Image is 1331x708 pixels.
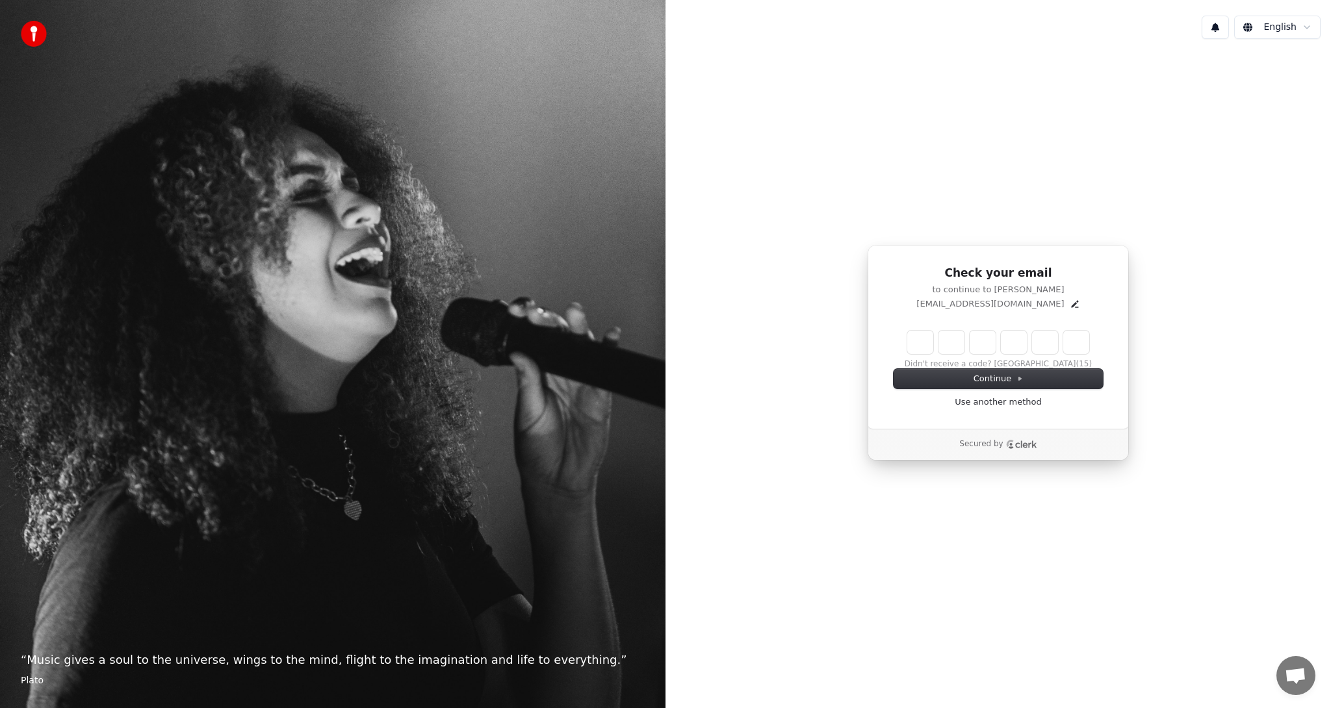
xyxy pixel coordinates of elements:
a: Clerk logo [1006,440,1037,449]
a: Use another method [955,396,1042,408]
p: [EMAIL_ADDRESS][DOMAIN_NAME] [916,298,1064,310]
div: 开放式聊天 [1276,656,1315,695]
button: Edit [1070,299,1080,309]
footer: Plato [21,674,645,687]
p: to continue to [PERSON_NAME] [894,284,1103,296]
h1: Check your email [894,266,1103,281]
button: Continue [894,369,1103,388]
img: youka [21,21,47,47]
input: Enter verification code [907,331,1089,354]
p: “ Music gives a soul to the universe, wings to the mind, flight to the imagination and life to ev... [21,651,645,669]
span: Continue [974,373,1023,385]
p: Secured by [959,439,1003,449]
